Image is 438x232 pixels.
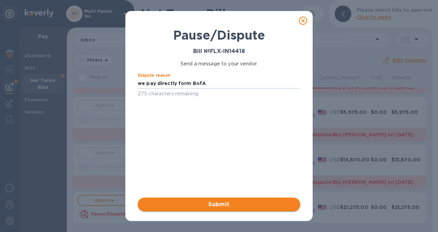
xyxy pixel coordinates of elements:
textarea: we pay directly form BofA [138,81,300,86]
b: Pause/Dispute [173,28,265,43]
label: Dispute reason [138,73,170,77]
span: Submit [143,200,295,209]
button: Submit [138,198,300,211]
p: Send a message to your vendor. [138,60,300,67]
h3: Bill № FLX-IN14418 [138,48,300,55]
p: 275 characters remaining [138,90,300,98]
